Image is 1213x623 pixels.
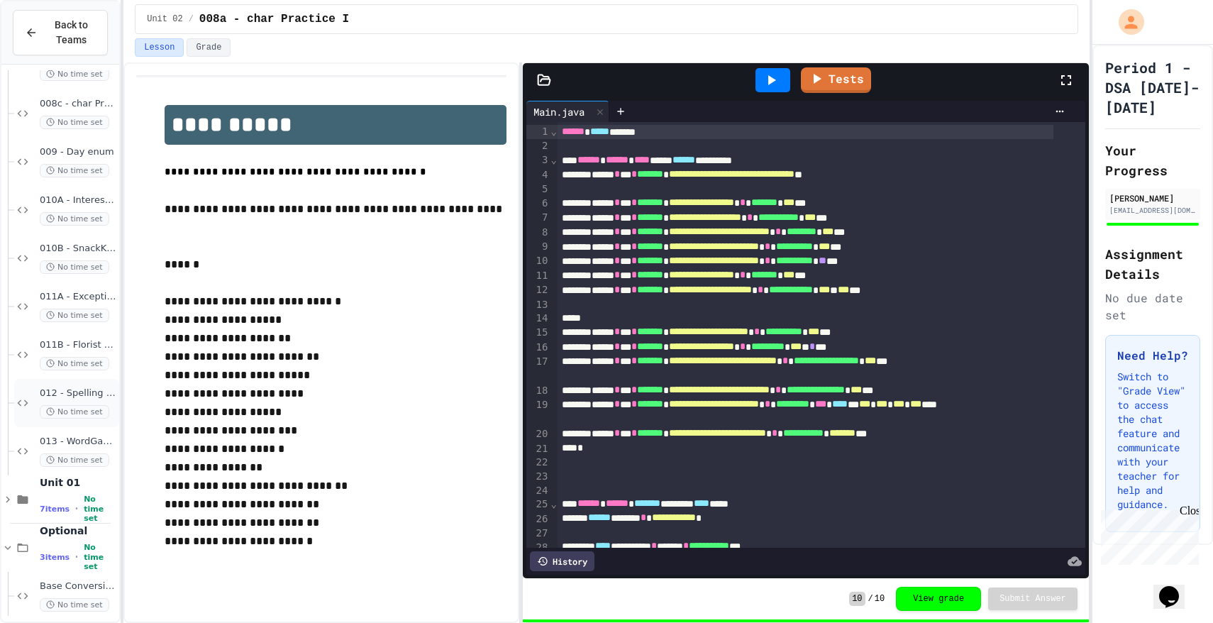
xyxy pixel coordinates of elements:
p: Switch to "Grade View" to access the chat feature and communicate with your teacher for help and ... [1117,370,1188,512]
div: [PERSON_NAME] [1109,192,1196,204]
div: 19 [526,398,550,427]
div: 9 [526,240,550,254]
span: 010A - Interesting Numbers [40,194,116,206]
span: No time set [40,67,109,81]
span: 3 items [40,553,70,562]
span: Unit 02 [147,13,182,25]
span: No time set [84,543,116,571]
span: 008c - char Practice III (optional) [40,98,116,110]
div: 14 [526,311,550,326]
div: 12 [526,283,550,297]
div: 5 [526,182,550,197]
div: 24 [526,484,550,498]
div: Main.java [526,104,592,119]
span: Back to Teams [46,18,96,48]
div: 23 [526,470,550,484]
div: 15 [526,326,550,340]
span: • [75,551,78,563]
span: 013 - WordGameDictionary.java [40,436,116,448]
div: 13 [526,298,550,312]
button: Submit Answer [988,588,1078,610]
div: 22 [526,456,550,470]
span: / [189,13,194,25]
span: 008a - char Practice I [199,11,349,28]
div: 6 [526,197,550,211]
span: 7 items [40,505,70,514]
div: 26 [526,512,550,526]
span: / [868,593,873,605]
span: 009 - Day enum [40,146,116,158]
a: Tests [801,67,871,93]
div: 17 [526,355,550,384]
button: Grade [187,38,231,57]
h2: Assignment Details [1105,244,1200,284]
span: 012 - Spelling Rules [40,387,116,399]
span: Base Conversion Lab [40,580,116,592]
div: My Account [1104,6,1148,38]
div: 10 [526,254,550,268]
span: 10 [875,593,885,605]
span: Fold line [550,126,557,137]
span: 011B - Florist Lab [40,339,116,351]
div: 2 [526,139,550,153]
div: Chat with us now!Close [6,6,98,90]
button: View grade [896,587,981,611]
div: 11 [526,269,550,283]
span: Fold line [550,154,557,165]
span: No time set [40,164,109,177]
div: History [530,551,594,571]
span: No time set [40,260,109,274]
span: No time set [84,495,116,523]
div: 1 [526,125,550,139]
div: 20 [526,427,550,441]
span: No time set [40,405,109,419]
div: 3 [526,153,550,167]
span: 010B - SnackKiosk [40,243,116,255]
span: No time set [40,598,109,612]
span: No time set [40,453,109,467]
div: 25 [526,497,550,512]
button: Back to Teams [13,10,108,55]
iframe: chat widget [1153,566,1199,609]
h3: Need Help? [1117,347,1188,364]
div: 27 [526,526,550,541]
span: Submit Answer [999,593,1066,605]
span: No time set [40,212,109,226]
span: Optional [40,524,116,537]
div: 8 [526,226,550,240]
div: No due date set [1105,290,1200,324]
div: 21 [526,442,550,456]
span: No time set [40,309,109,322]
span: 10 [849,592,865,606]
h1: Period 1 - DSA [DATE]-[DATE] [1105,57,1200,117]
span: Unit 01 [40,476,116,489]
button: Lesson [135,38,184,57]
div: 28 [526,541,550,555]
span: • [75,503,78,514]
div: Main.java [526,101,609,122]
span: No time set [40,116,109,129]
div: 4 [526,168,550,182]
span: 011A - Exceptions Method [40,291,116,303]
span: Fold line [550,498,557,509]
div: 18 [526,384,550,398]
iframe: chat widget [1095,505,1199,565]
h2: Your Progress [1105,140,1200,180]
div: 16 [526,341,550,355]
span: No time set [40,357,109,370]
div: 7 [526,211,550,225]
div: [EMAIL_ADDRESS][DOMAIN_NAME] [1109,205,1196,216]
